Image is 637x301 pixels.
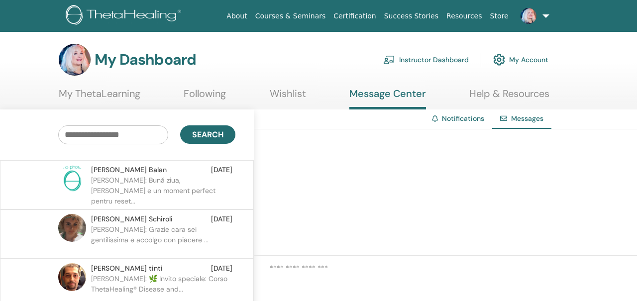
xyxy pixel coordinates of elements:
[383,49,469,71] a: Instructor Dashboard
[251,7,330,25] a: Courses & Seminars
[511,114,543,123] span: Messages
[59,44,91,76] img: default.jpg
[222,7,251,25] a: About
[211,263,232,274] span: [DATE]
[211,165,232,175] span: [DATE]
[493,49,548,71] a: My Account
[58,263,86,291] img: default.jpg
[521,8,536,24] img: default.jpg
[380,7,442,25] a: Success Stories
[383,55,395,64] img: chalkboard-teacher.svg
[91,263,163,274] span: [PERSON_NAME] tinti
[270,88,306,107] a: Wishlist
[493,51,505,68] img: cog.svg
[59,88,140,107] a: My ThetaLearning
[442,114,484,123] a: Notifications
[66,5,185,27] img: logo.png
[442,7,486,25] a: Resources
[91,214,173,224] span: [PERSON_NAME] Schiroli
[91,224,235,254] p: [PERSON_NAME]: Grazie cara sei gentilissima e accolgo con piacere ...
[192,129,223,140] span: Search
[211,214,232,224] span: [DATE]
[329,7,380,25] a: Certification
[91,165,167,175] span: [PERSON_NAME] Balan
[91,175,235,205] p: [PERSON_NAME]: Bună ziua, [PERSON_NAME] e un moment perfect pentru reset...
[95,51,196,69] h3: My Dashboard
[180,125,235,144] button: Search
[349,88,426,109] a: Message Center
[469,88,549,107] a: Help & Resources
[184,88,226,107] a: Following
[58,214,86,242] img: default.jpg
[486,7,513,25] a: Store
[58,165,86,193] img: no-photo.png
